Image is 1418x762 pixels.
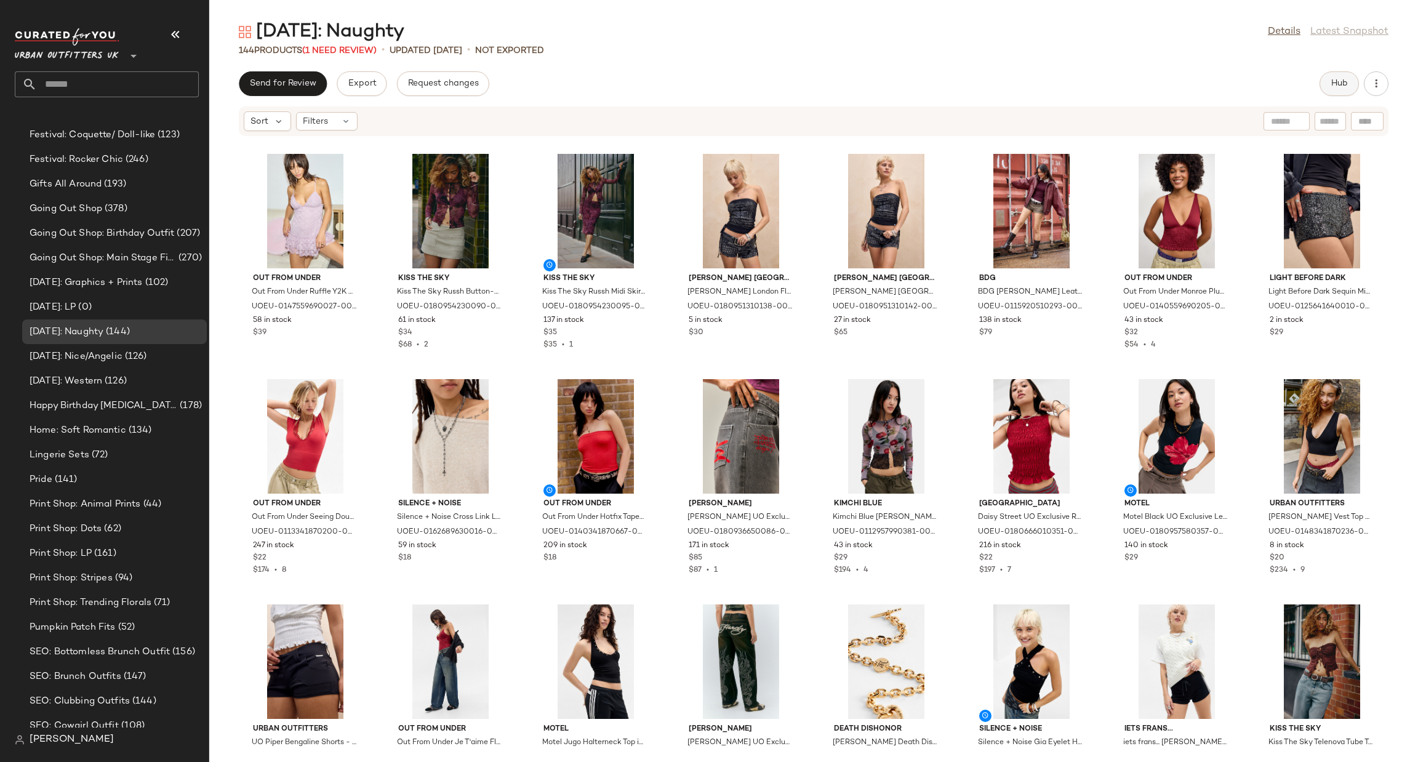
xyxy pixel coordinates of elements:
[388,604,513,719] img: 0147348390007_060_b
[174,227,200,241] span: (207)
[407,79,479,89] span: Request changes
[824,379,948,494] img: 0112957990381_009_a2
[689,553,702,564] span: $85
[30,300,76,315] span: [DATE]: LP
[30,251,176,265] span: Going Out Shop: Main Stage Fits
[534,379,658,494] img: 0140341870667_060_a2
[1123,737,1228,748] span: iets frans... [PERSON_NAME] Mini Shorts - Black M at Urban Outfitters
[542,527,647,538] span: UOEU-0140341870667-000-060
[1270,540,1304,551] span: 8 in stock
[1124,341,1139,349] span: $54
[30,522,102,536] span: Print Shop: Dots
[475,44,544,57] p: Not Exported
[1007,566,1011,574] span: 7
[979,327,992,339] span: $79
[1124,724,1229,735] span: iets frans...
[282,566,286,574] span: 8
[979,540,1021,551] span: 216 in stock
[102,374,127,388] span: (126)
[679,379,803,494] img: 0180936650086_004_b
[303,115,328,128] span: Filters
[834,315,871,326] span: 27 in stock
[424,341,428,349] span: 2
[534,604,658,719] img: 0180957580306_001_b
[253,553,266,564] span: $22
[834,499,939,510] span: Kimchi Blue
[1268,527,1373,538] span: UOEU-0148341870236-000-001
[833,302,937,313] span: UOEU-0180951310142-000-001
[1300,566,1305,574] span: 9
[397,737,502,748] span: Out From Under Je T'aime Flocked Bodysuit - Red M at Urban Outfitters
[1115,379,1239,494] img: 0180957580357_001_a2
[388,154,513,268] img: 0180954230090_061_a2
[1260,604,1384,719] img: 0180954230084_020_a2
[543,341,557,349] span: $35
[143,276,169,290] span: (102)
[337,71,387,96] button: Export
[92,547,116,561] span: (161)
[390,44,462,57] p: updated [DATE]
[239,20,404,44] div: [DATE]: Naughty
[1123,302,1228,313] span: UOEU-0140559690205-000-259
[863,566,868,574] span: 4
[1288,566,1300,574] span: •
[1270,273,1374,284] span: Light Before Dark
[543,327,557,339] span: $35
[398,341,412,349] span: $68
[542,287,647,298] span: Kiss The Sky Russh Midi Skirt - Maroon 2XS at Urban Outfitters
[1124,540,1168,551] span: 140 in stock
[978,512,1083,523] span: Daisy Street UO Exclusive Red Shirred Sleeveless Top - Red L at Urban Outfitters
[969,604,1094,719] img: 0148341870241_001_a2
[30,547,92,561] span: Print Shop: LP
[176,251,202,265] span: (270)
[569,341,573,349] span: 1
[1115,604,1239,719] img: 0125347820056_001_b
[398,724,503,735] span: Out From Under
[30,350,122,364] span: [DATE]: Nice/Angelic
[412,341,424,349] span: •
[151,596,170,610] span: (71)
[252,287,356,298] span: Out From Under Ruffle Y2K Sheer Lace Slip Dress - Pink L at Urban Outfitters
[1268,287,1373,298] span: Light Before Dark Sequin Mini Shorts - Black L at Urban Outfitters
[1124,327,1138,339] span: $32
[102,522,121,536] span: (62)
[1270,499,1374,510] span: Urban Outfitters
[30,645,170,659] span: SEO: Bottomless Brunch Outfit
[689,327,703,339] span: $30
[126,423,152,438] span: (134)
[1268,737,1373,748] span: Kiss The Sky Telenova Tube Top - Brown XL at Urban Outfitters
[978,737,1083,748] span: Silence + Noise Gia Eyelet Halter Top - Black S at Urban Outfitters
[689,499,793,510] span: [PERSON_NAME]
[1124,553,1138,564] span: $29
[1270,724,1374,735] span: Kiss The Sky
[1123,287,1228,298] span: Out From Under Monroe Plunge Clean Cami XS at Urban Outfitters
[397,512,502,523] span: Silence + Noise Cross Link Lariat Necklace - Silver at Urban Outfitters
[1124,315,1163,326] span: 43 in stock
[30,227,174,241] span: Going Out Shop: Birthday Outfit
[834,327,847,339] span: $65
[253,315,292,326] span: 58 in stock
[1123,512,1228,523] span: Motel Black UO Exclusive Leen Tank Top - Black XS at Urban Outfitters
[239,26,251,38] img: svg%3e
[542,512,647,523] span: Out From Under Hotfix Tapestry Bandeau Top - Red S at Urban Outfitters
[1139,341,1151,349] span: •
[979,499,1084,510] span: [GEOGRAPHIC_DATA]
[30,399,177,413] span: Happy Birthday [MEDICAL_DATA]
[249,79,316,89] span: Send for Review
[30,374,102,388] span: [DATE]: Western
[1115,154,1239,268] img: 0140559690205_259_b
[250,115,268,128] span: Sort
[467,43,470,58] span: •
[1331,79,1348,89] span: Hub
[687,527,792,538] span: UOEU-0180936650086-000-004
[30,670,121,684] span: SEO: Brunch Outfits
[834,566,851,574] span: $194
[398,553,411,564] span: $18
[543,499,648,510] span: Out From Under
[119,719,145,733] span: (108)
[689,273,793,284] span: [PERSON_NAME] [GEOGRAPHIC_DATA]
[1124,499,1229,510] span: Motel
[397,71,489,96] button: Request changes
[347,79,376,89] span: Export
[103,325,130,339] span: (144)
